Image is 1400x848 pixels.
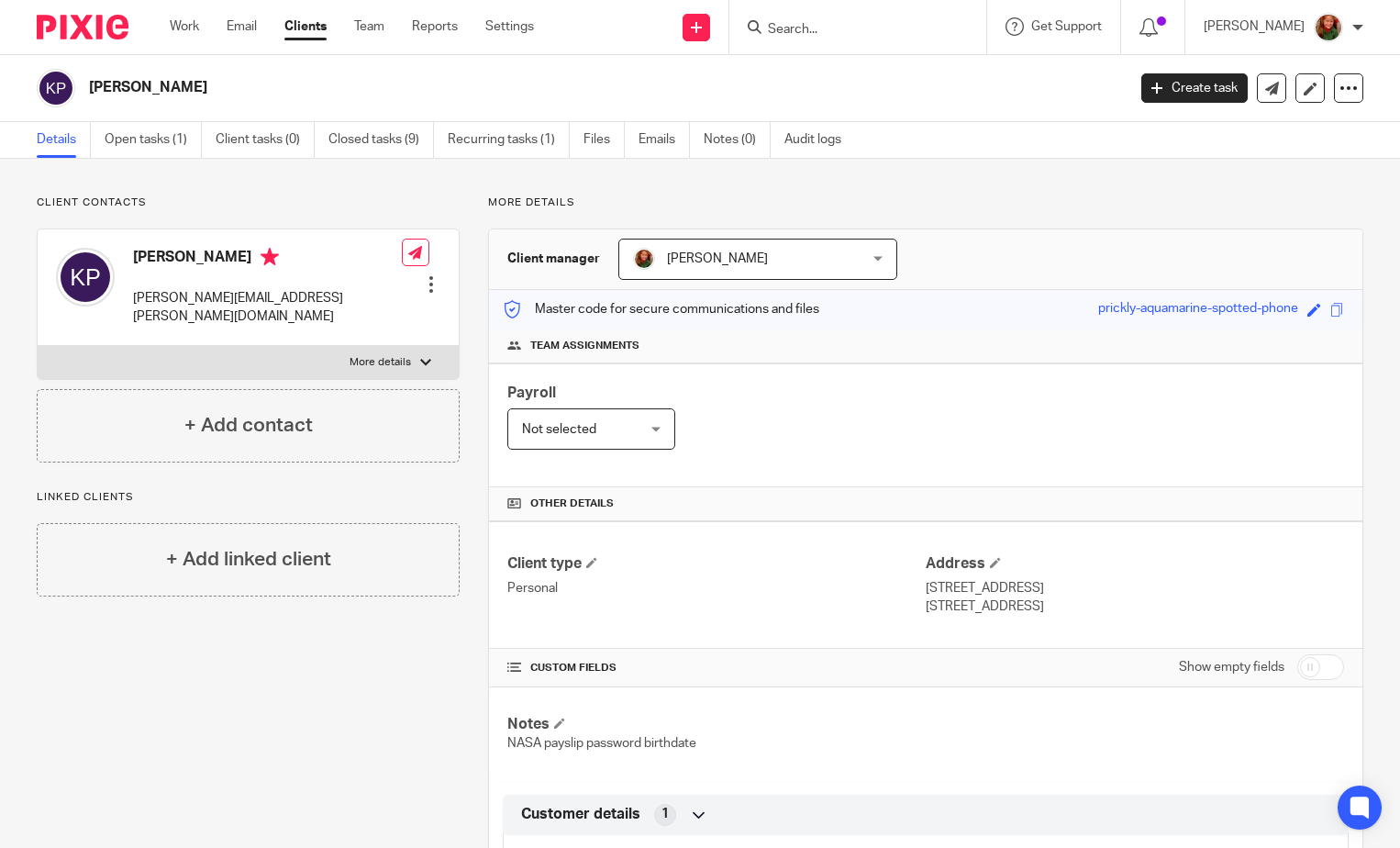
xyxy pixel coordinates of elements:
img: sallycropped.JPG [633,248,655,270]
h4: Client type [507,554,926,574]
h4: CUSTOM FIELDS [507,661,926,675]
a: Files [583,122,625,158]
p: Master code for secure communications and files [503,300,819,318]
p: Client contacts [37,195,460,210]
h3: Client manager [507,250,600,268]
p: [PERSON_NAME][EMAIL_ADDRESS][PERSON_NAME][DOMAIN_NAME] [133,289,402,327]
p: More details [350,355,411,370]
h4: Address [926,554,1344,574]
p: [PERSON_NAME] [1204,17,1305,36]
p: More details [488,195,1363,210]
a: Details [37,122,91,158]
a: Settings [485,17,534,36]
a: Open tasks (1) [105,122,202,158]
p: Linked clients [37,490,460,505]
img: Pixie [37,15,128,39]
p: [STREET_ADDRESS] [926,597,1344,616]
img: sallycropped.JPG [1314,13,1343,42]
span: Payroll [507,385,556,400]
span: [PERSON_NAME] [667,252,768,265]
a: Recurring tasks (1) [448,122,570,158]
input: Search [766,22,931,39]
div: prickly-aquamarine-spotted-phone [1098,299,1298,320]
span: Not selected [522,423,596,436]
a: Closed tasks (9) [328,122,434,158]
h4: + Add contact [184,411,313,440]
a: Email [227,17,257,36]
a: Notes (0) [704,122,771,158]
span: Get Support [1031,20,1102,33]
a: Work [170,17,199,36]
label: Show empty fields [1179,658,1284,676]
span: Team assignments [530,339,639,353]
p: [STREET_ADDRESS] [926,579,1344,597]
a: Team [354,17,384,36]
p: Personal [507,579,926,597]
a: Audit logs [784,122,855,158]
span: Customer details [521,805,640,824]
a: Create task [1141,73,1248,103]
span: NASA payslip password birthdate [507,737,696,750]
a: Clients [284,17,327,36]
a: Emails [639,122,690,158]
img: svg%3E [37,69,75,107]
h4: + Add linked client [166,545,331,574]
h4: [PERSON_NAME] [133,248,402,271]
span: 1 [661,805,669,823]
a: Client tasks (0) [216,122,315,158]
img: svg%3E [56,248,115,307]
a: Reports [412,17,458,36]
h2: [PERSON_NAME] [89,78,909,97]
h4: Notes [507,715,926,734]
span: Other details [530,497,614,511]
i: Primary [261,248,279,266]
